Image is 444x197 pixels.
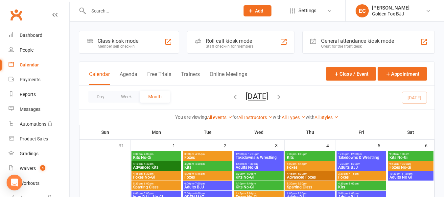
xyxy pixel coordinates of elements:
span: 7:00pm [184,192,231,195]
span: - 5:45pm [194,172,205,175]
span: Kits No-Gi [389,156,432,160]
div: Dashboard [20,33,42,38]
strong: for [232,114,238,120]
span: 4:45pm [287,172,334,175]
a: Reports [9,87,69,102]
span: - 4:45pm [296,162,307,165]
span: 4:45pm [235,192,282,195]
span: Adults No Gi [235,165,282,169]
div: People [20,47,34,53]
span: - 4:15pm [194,153,205,156]
span: Foxes [287,165,334,169]
span: Foxes [338,175,385,179]
span: 9:45am [389,162,432,165]
div: 6 [425,140,434,151]
span: 3:30pm [235,172,282,175]
th: Wed [233,125,285,139]
span: 4:20pm [184,162,231,165]
div: Member self check-in [98,44,138,49]
a: Gradings [9,146,69,161]
span: 3:30pm [184,153,231,156]
span: 10:30am [389,172,432,175]
span: 12:30pm [235,162,282,165]
span: - 7:00pm [143,192,153,195]
span: Kits No-Gi [235,185,282,189]
div: 3 [275,140,284,151]
button: Calendar [89,71,110,85]
span: 4:45pm [133,172,180,175]
span: 5:00pm [184,172,231,175]
a: Clubworx [8,7,24,23]
span: 5:30pm [133,182,180,185]
span: Add [255,8,263,13]
button: Class / Event [326,67,376,81]
span: Foxes No-Gi [389,165,432,169]
div: Great for the front desk [321,44,394,49]
span: - 5:30pm [143,172,153,175]
span: Takedowns & Wrestling [338,156,385,160]
th: Tue [182,125,233,139]
span: Kits [184,165,231,169]
th: Mon [131,125,182,139]
span: - 6:00pm [348,192,359,195]
strong: You are viewing [175,114,207,120]
span: 4:00pm [287,162,334,165]
span: - 4:50pm [194,162,205,165]
div: Class kiosk mode [98,38,138,44]
div: [PERSON_NAME] [372,5,409,11]
a: Calendar [9,58,69,72]
span: Sparring Class [133,185,180,189]
span: 4:10pm [235,182,282,185]
div: Waivers [20,166,36,171]
span: - 8:00pm [194,192,205,195]
div: Gradings [20,151,38,156]
span: 5:00pm [338,192,385,195]
div: Product Sales [20,136,48,141]
span: - 1:30pm [349,162,360,165]
button: Appointment [378,67,427,81]
button: Online Meetings [210,71,247,85]
a: Waivers 4 [9,161,69,176]
span: Adults BJJ [184,185,231,189]
div: Workouts [20,181,39,186]
span: - 6:00pm [143,182,153,185]
span: 6:00pm [133,192,180,195]
span: - 4:00pm [296,153,307,156]
button: Month [140,91,170,103]
span: 6:00pm [184,182,231,185]
span: 12:00pm [235,153,282,156]
span: 4:10pm [133,162,180,165]
button: Agenda [120,71,137,85]
input: Search... [86,6,235,15]
th: Sun [80,125,131,139]
button: Week [113,91,140,103]
div: EC [356,4,369,17]
span: - 6:00pm [296,182,307,185]
span: - 12:30pm [349,153,362,156]
span: 12:00pm [338,153,385,156]
span: 3:30pm [133,153,180,156]
div: 5 [378,140,387,151]
span: Takedowns & Wrestling [235,156,282,160]
span: 3:30pm [287,153,334,156]
a: Messages [9,102,69,117]
span: - 10:30am [399,162,411,165]
span: 4 [40,165,45,171]
span: - 5:30pm [296,172,307,175]
a: Automations [9,117,69,132]
span: - 4:00pm [245,172,256,175]
div: General attendance kiosk mode [321,38,394,44]
div: 31 [119,140,130,151]
a: All Styles [315,115,339,120]
a: Workouts [9,176,69,191]
span: - 7:00pm [194,182,205,185]
span: Foxes [184,156,231,160]
span: Kits No-Gi [133,156,180,160]
a: All events [207,115,232,120]
a: People [9,43,69,58]
strong: with [273,114,282,120]
span: 5:30pm [287,182,334,185]
span: - 1:30pm [247,162,258,165]
span: 9:00am [389,153,432,156]
span: Kits [338,185,385,189]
